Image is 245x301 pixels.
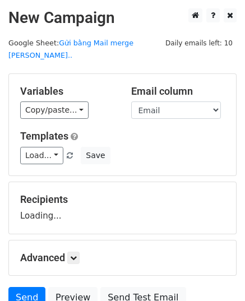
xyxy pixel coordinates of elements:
h2: New Campaign [8,8,237,27]
h5: Advanced [20,252,225,264]
span: Daily emails left: 10 [161,37,237,49]
a: Templates [20,130,68,142]
button: Save [81,147,110,164]
div: Loading... [20,193,225,223]
small: Google Sheet: [8,39,133,60]
a: Copy/paste... [20,101,89,119]
h5: Variables [20,85,114,98]
a: Load... [20,147,63,164]
a: Daily emails left: 10 [161,39,237,47]
h5: Email column [131,85,225,98]
a: Gửi bằng Mail merge [PERSON_NAME].. [8,39,133,60]
h5: Recipients [20,193,225,206]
